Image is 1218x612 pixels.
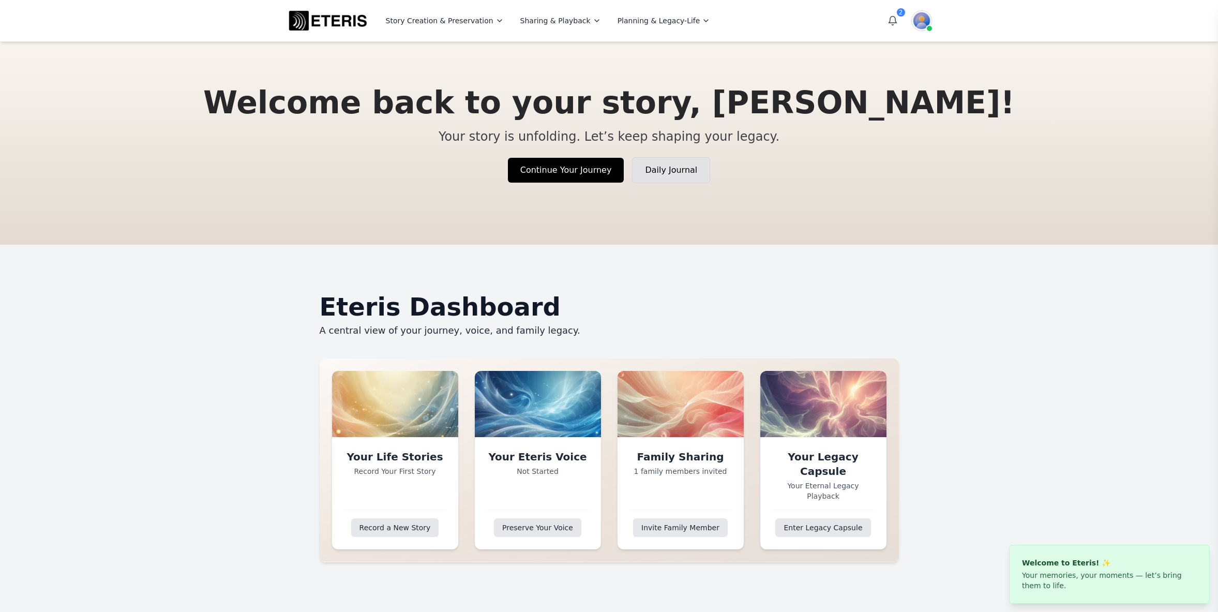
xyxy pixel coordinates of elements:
[773,450,874,479] h3: Your Legacy Capsule
[487,466,589,476] p: Not Started
[911,10,932,31] img: User avatar
[613,13,715,28] button: Planning & Legacy-Life
[203,87,1015,118] h1: Welcome back to your story, [PERSON_NAME]!
[618,371,744,437] img: Family Sharing
[760,371,886,437] img: Your Legacy Capsule
[630,450,731,464] h3: Family Sharing
[508,158,624,183] a: Continue Your Journey
[475,371,601,437] img: Your Eteris Voice
[632,157,710,183] a: Daily Journal
[494,518,581,537] a: Preserve Your Voice
[320,323,667,338] p: A central view of your journey, voice, and family legacy.
[320,294,899,319] h2: Eteris Dashboard
[773,481,874,501] p: Your Eternal Legacy Playback
[630,466,731,476] p: 1 family members invited
[633,518,728,537] a: Invite Family Member
[1022,558,1193,568] div: Welcome to Eteris! ✨
[287,8,369,33] a: Eteris Logo
[351,518,439,537] a: Record a New Story
[516,13,605,28] button: Sharing & Playback
[882,10,903,31] button: Open notifications
[344,466,446,476] p: Record Your First Story
[775,518,870,537] a: Enter Legacy Capsule
[332,371,458,437] img: Your Life Stories
[487,450,589,464] h3: Your Eteris Voice
[435,128,783,145] p: Your story is unfolding. Let’s keep shaping your legacy.
[382,13,508,28] button: Story Creation & Preservation
[287,8,369,33] img: Eteris Life Logo
[344,450,446,464] h3: Your Life Stories
[897,8,905,17] span: 2
[1022,570,1193,591] div: Your memories, your moments — let’s bring them to life.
